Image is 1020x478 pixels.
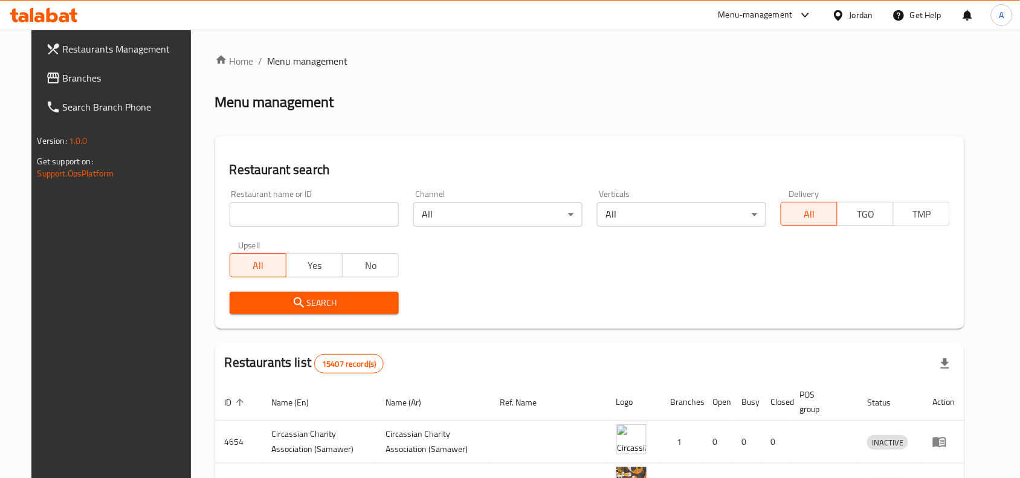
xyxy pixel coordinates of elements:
[37,133,67,149] span: Version:
[347,257,394,274] span: No
[230,253,286,277] button: All
[230,202,399,227] input: Search for restaurant name or ID..
[837,202,894,226] button: TGO
[661,421,703,463] td: 1
[732,421,761,463] td: 0
[342,253,399,277] button: No
[215,54,965,68] nav: breadcrumb
[36,34,202,63] a: Restaurants Management
[69,133,88,149] span: 1.0.0
[386,395,437,410] span: Name (Ar)
[36,63,202,92] a: Branches
[36,92,202,121] a: Search Branch Phone
[315,358,383,370] span: 15407 record(s)
[607,384,661,421] th: Logo
[230,161,951,179] h2: Restaurant search
[789,190,819,198] label: Delivery
[800,387,844,416] span: POS group
[718,8,793,22] div: Menu-management
[893,202,950,226] button: TMP
[230,292,399,314] button: Search
[661,384,703,421] th: Branches
[215,92,334,112] h2: Menu management
[63,100,192,114] span: Search Branch Phone
[932,434,955,449] div: Menu
[272,395,325,410] span: Name (En)
[37,166,114,181] a: Support.OpsPlatform
[239,296,389,311] span: Search
[781,202,838,226] button: All
[732,384,761,421] th: Busy
[225,395,248,410] span: ID
[786,205,833,223] span: All
[259,54,263,68] li: /
[314,354,384,373] div: Total records count
[37,153,93,169] span: Get support on:
[268,54,348,68] span: Menu management
[999,8,1004,22] span: A
[616,424,647,454] img: ​Circassian ​Charity ​Association​ (Samawer)
[867,435,908,450] div: INACTIVE
[597,202,766,227] div: All
[931,349,960,378] div: Export file
[235,257,282,274] span: All
[761,384,790,421] th: Closed
[225,354,384,373] h2: Restaurants list
[63,71,192,85] span: Branches
[215,54,254,68] a: Home
[262,421,376,463] td: ​Circassian ​Charity ​Association​ (Samawer)
[867,395,906,410] span: Status
[703,384,732,421] th: Open
[238,241,260,250] label: Upsell
[923,384,964,421] th: Action
[842,205,889,223] span: TGO
[291,257,338,274] span: Yes
[500,395,552,410] span: Ref. Name
[761,421,790,463] td: 0
[63,42,192,56] span: Restaurants Management
[703,421,732,463] td: 0
[376,421,491,463] td: ​Circassian ​Charity ​Association​ (Samawer)
[286,253,343,277] button: Yes
[413,202,583,227] div: All
[850,8,873,22] div: Jordan
[867,436,908,450] span: INACTIVE
[215,421,262,463] td: 4654
[899,205,945,223] span: TMP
